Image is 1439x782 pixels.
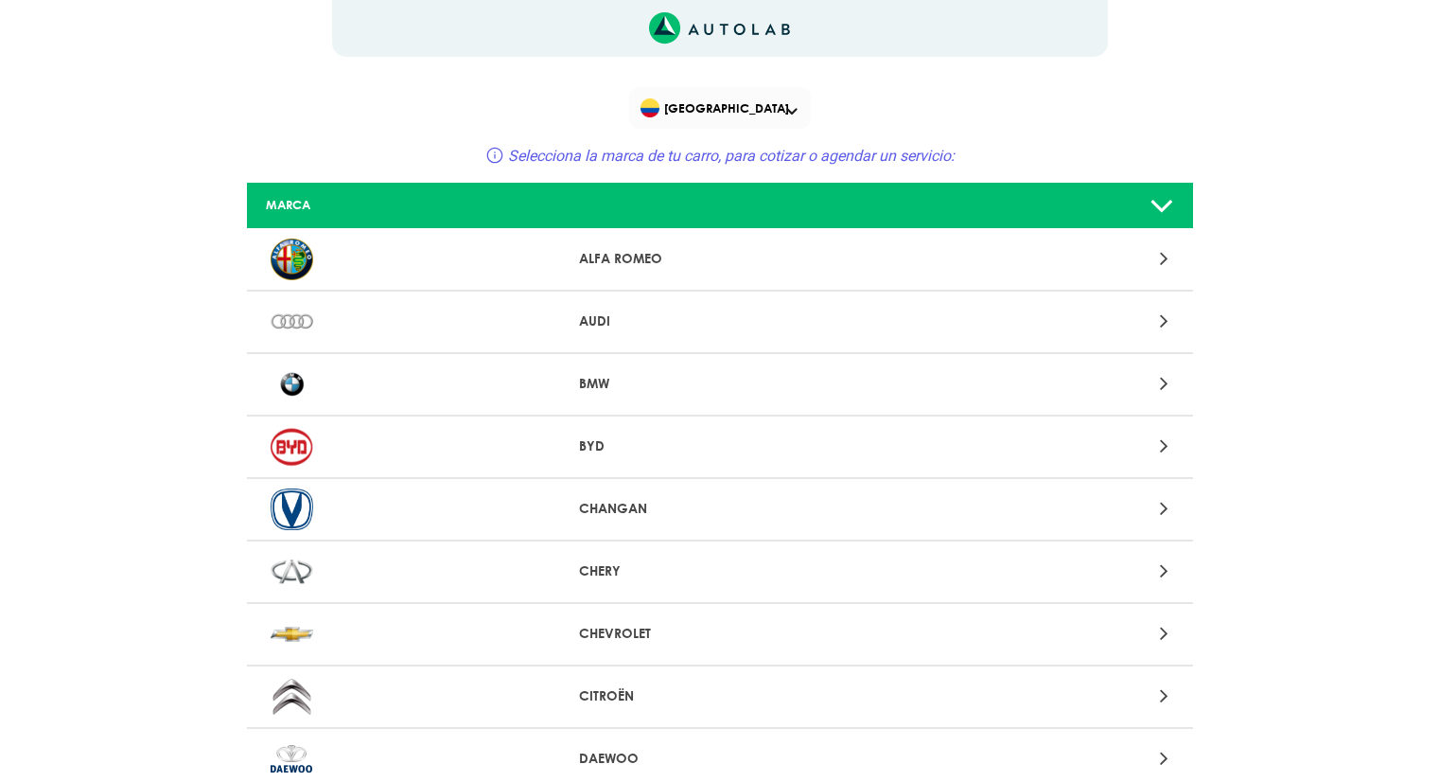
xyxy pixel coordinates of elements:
p: CHEVROLET [579,624,860,644]
p: CHERY [579,561,860,581]
a: Link al sitio de autolab [649,18,790,36]
span: Selecciona la marca de tu carro, para cotizar o agendar un servicio: [508,147,955,165]
p: AUDI [579,311,860,331]
span: [GEOGRAPHIC_DATA] [641,95,802,121]
p: DAEWOO [579,749,860,769]
img: AUDI [271,301,313,343]
p: CITROËN [579,686,860,706]
img: DAEWOO [271,738,313,780]
img: CHANGAN [271,489,313,530]
p: ALFA ROMEO [579,249,860,269]
img: BMW [271,364,313,405]
p: BMW [579,374,860,394]
img: Flag of COLOMBIA [641,98,659,117]
a: MARCA [247,183,1193,229]
img: CHERY [271,551,313,593]
p: BYD [579,436,860,456]
img: CHEVROLET [271,613,313,655]
img: BYD [271,426,313,468]
p: CHANGAN [579,499,860,519]
div: MARCA [252,196,564,214]
div: Flag of COLOMBIA[GEOGRAPHIC_DATA] [629,87,811,129]
img: ALFA ROMEO [271,239,313,280]
img: CITROËN [271,676,313,718]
